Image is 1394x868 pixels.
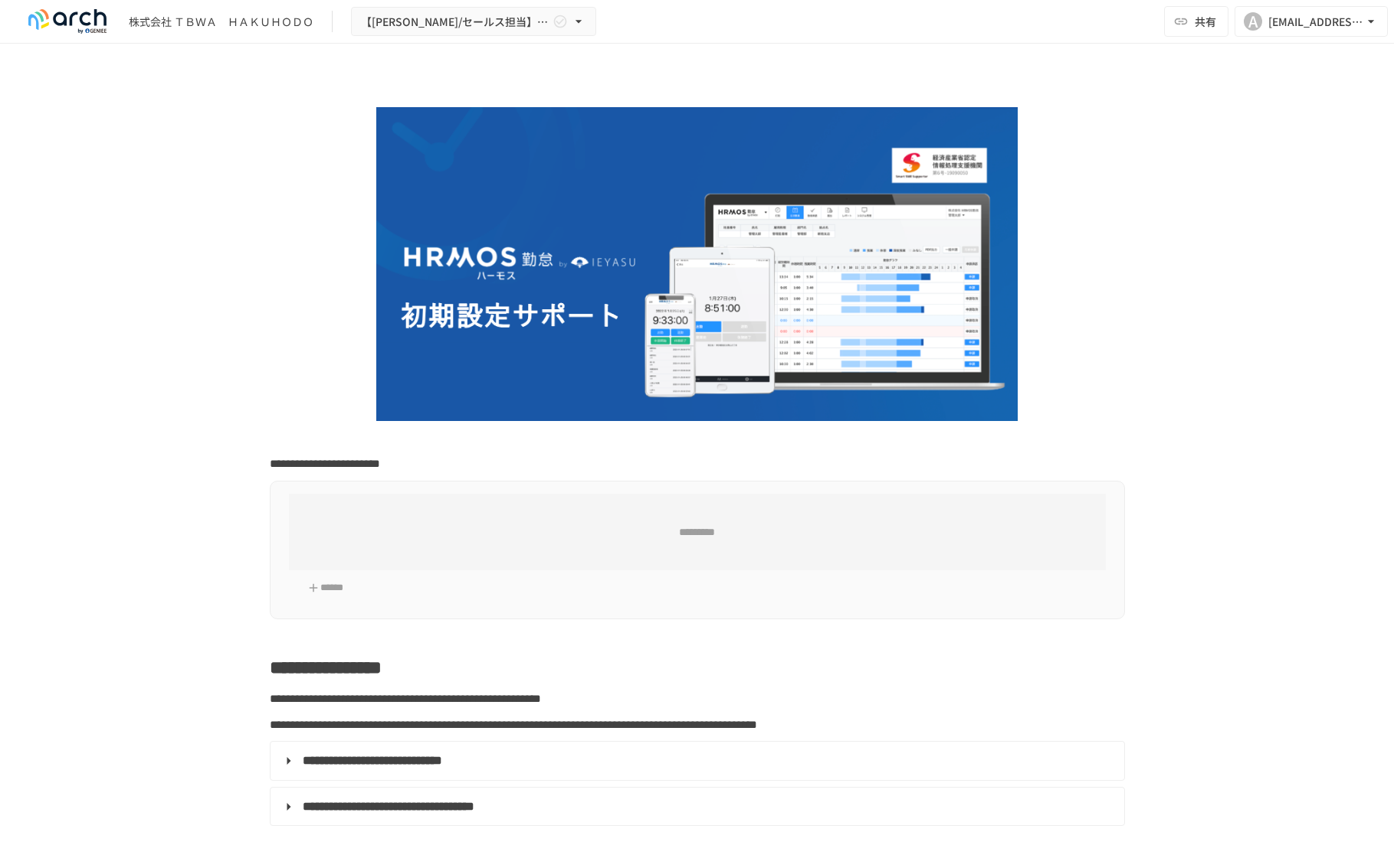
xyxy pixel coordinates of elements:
[18,9,116,34] img: logo-default@2x-9cf2c760.svg
[361,12,549,31] span: 【[PERSON_NAME]/セールス担当】株式会社 ＴＢＷＡ ＨＡＫＵＨＯＤＯ様_初期設定サポート
[1164,6,1228,37] button: 共有
[1268,12,1363,31] div: [EMAIL_ADDRESS][DOMAIN_NAME]
[376,107,1018,421] img: GdztLVQAPnGLORo409ZpmnRQckwtTrMz8aHIKJZF2AQ
[129,14,313,30] div: 株式会社 ＴＢＷＡ ＨＡＫＵＨＯＤＯ
[1244,12,1262,31] div: A
[1235,6,1388,37] button: A[EMAIL_ADDRESS][DOMAIN_NAME]
[351,7,596,37] button: 【[PERSON_NAME]/セールス担当】株式会社 ＴＢＷＡ ＨＡＫＵＨＯＤＯ様_初期設定サポート
[1195,13,1216,30] span: 共有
